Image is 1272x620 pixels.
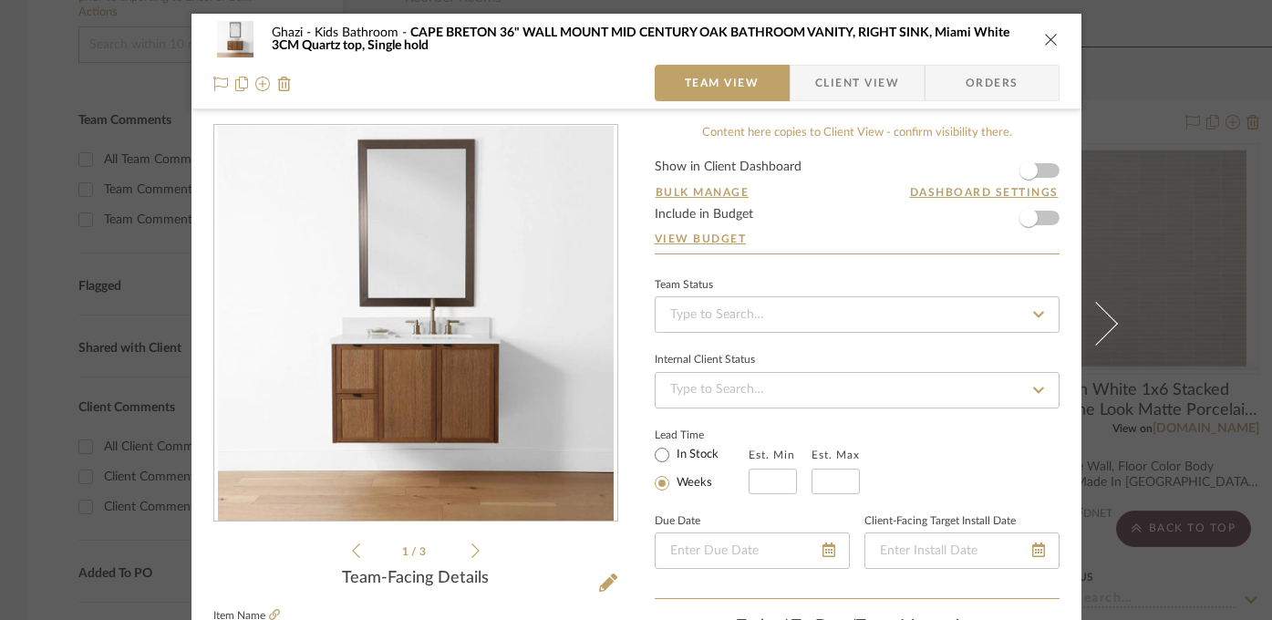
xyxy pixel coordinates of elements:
span: 1 [402,546,411,557]
a: View Budget [655,232,1060,246]
span: 3 [419,546,429,557]
span: Client View [815,65,899,101]
label: Lead Time [655,427,749,443]
div: Team-Facing Details [213,569,618,589]
img: Remove from project [277,77,292,91]
img: af04e998-e15c-4601-9ddf-a3c2544bc0fa_48x40.jpg [213,21,257,57]
button: close [1043,31,1060,47]
input: Type to Search… [655,296,1060,333]
input: Enter Install Date [864,532,1060,569]
span: Team View [685,65,760,101]
label: Est. Max [812,449,860,461]
input: Type to Search… [655,372,1060,408]
label: Weeks [673,475,712,491]
div: Content here copies to Client View - confirm visibility there. [655,124,1060,142]
button: Bulk Manage [655,184,750,201]
div: Team Status [655,281,713,290]
label: Est. Min [749,449,795,461]
div: Internal Client Status [655,356,755,365]
label: In Stock [673,447,719,463]
label: Due Date [655,517,700,526]
span: / [411,546,419,557]
img: af04e998-e15c-4601-9ddf-a3c2544bc0fa_436x436.jpg [218,126,614,522]
span: Kids Bathroom [315,26,410,39]
span: CAPE BRETON 36" WALL MOUNT MID CENTURY OAK BATHROOM VANITY, RIGHT SINK, Miami White 3CM Quartz to... [272,26,1009,52]
span: Orders [946,65,1039,101]
button: Dashboard Settings [909,184,1060,201]
mat-radio-group: Select item type [655,443,749,494]
input: Enter Due Date [655,532,850,569]
label: Client-Facing Target Install Date [864,517,1016,526]
div: 0 [214,126,617,522]
span: Ghazi [272,26,315,39]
